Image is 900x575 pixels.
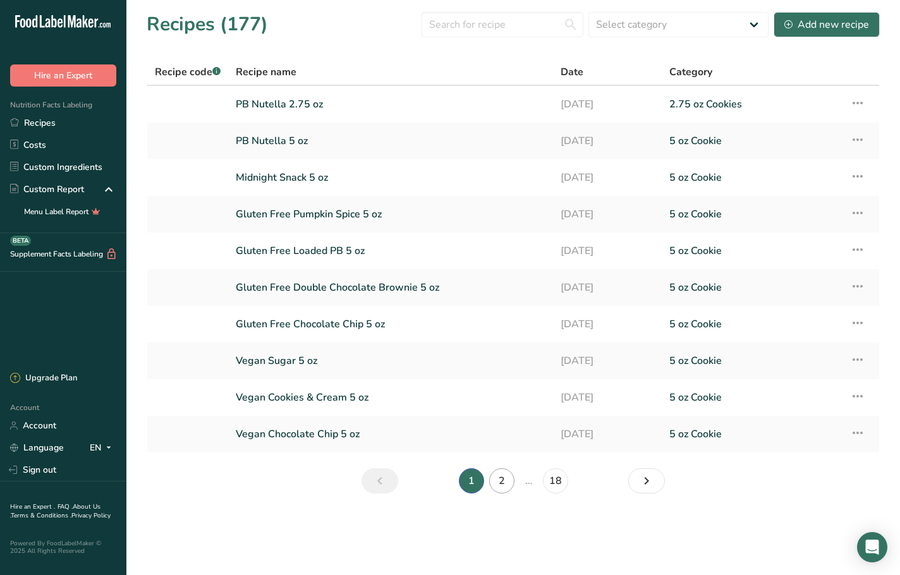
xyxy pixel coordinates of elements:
a: Gluten Free Loaded PB 5 oz [236,238,545,264]
a: Hire an Expert . [10,502,55,511]
button: Hire an Expert [10,64,116,87]
a: 5 oz Cookie [669,348,835,374]
div: BETA [10,236,31,246]
a: [DATE] [561,128,654,154]
a: PB Nutella 2.75 oz [236,91,545,118]
a: [DATE] [561,164,654,191]
a: [DATE] [561,91,654,118]
a: 5 oz Cookie [669,421,835,447]
a: Gluten Free Pumpkin Spice 5 oz [236,201,545,227]
div: Open Intercom Messenger [857,532,887,562]
span: Date [561,64,583,80]
a: [DATE] [561,238,654,264]
a: 5 oz Cookie [669,311,835,337]
input: Search for recipe [422,12,583,37]
a: [DATE] [561,274,654,301]
a: Vegan Cookies & Cream 5 oz [236,384,545,411]
a: 5 oz Cookie [669,164,835,191]
a: [DATE] [561,201,654,227]
a: About Us . [10,502,100,520]
a: FAQ . [58,502,73,511]
a: 5 oz Cookie [669,238,835,264]
a: Terms & Conditions . [11,511,71,520]
a: [DATE] [561,384,654,411]
a: [DATE] [561,348,654,374]
a: 5 oz Cookie [669,274,835,301]
a: Page 2. [489,468,514,493]
div: EN [90,440,116,456]
a: [DATE] [561,421,654,447]
a: Vegan Chocolate Chip 5 oz [236,421,545,447]
a: Midnight Snack 5 oz [236,164,545,191]
span: Recipe name [236,64,296,80]
a: 5 oz Cookie [669,128,835,154]
h1: Recipes (177) [147,10,268,39]
a: Page 18. [543,468,568,493]
a: Gluten Free Double Chocolate Brownie 5 oz [236,274,545,301]
div: Powered By FoodLabelMaker © 2025 All Rights Reserved [10,540,116,555]
a: 5 oz Cookie [669,384,835,411]
div: Custom Report [10,183,84,196]
a: Vegan Sugar 5 oz [236,348,545,374]
a: PB Nutella 5 oz [236,128,545,154]
div: Add new recipe [784,17,869,32]
a: Privacy Policy [71,511,111,520]
span: Category [669,64,712,80]
a: 2.75 oz Cookies [669,91,835,118]
a: Previous page [362,468,398,493]
span: Recipe code [155,65,221,79]
a: Language [10,437,64,459]
div: Upgrade Plan [10,372,77,385]
a: [DATE] [561,311,654,337]
a: Gluten Free Chocolate Chip 5 oz [236,311,545,337]
a: 5 oz Cookie [669,201,835,227]
a: Next page [628,468,665,493]
button: Add new recipe [774,12,880,37]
